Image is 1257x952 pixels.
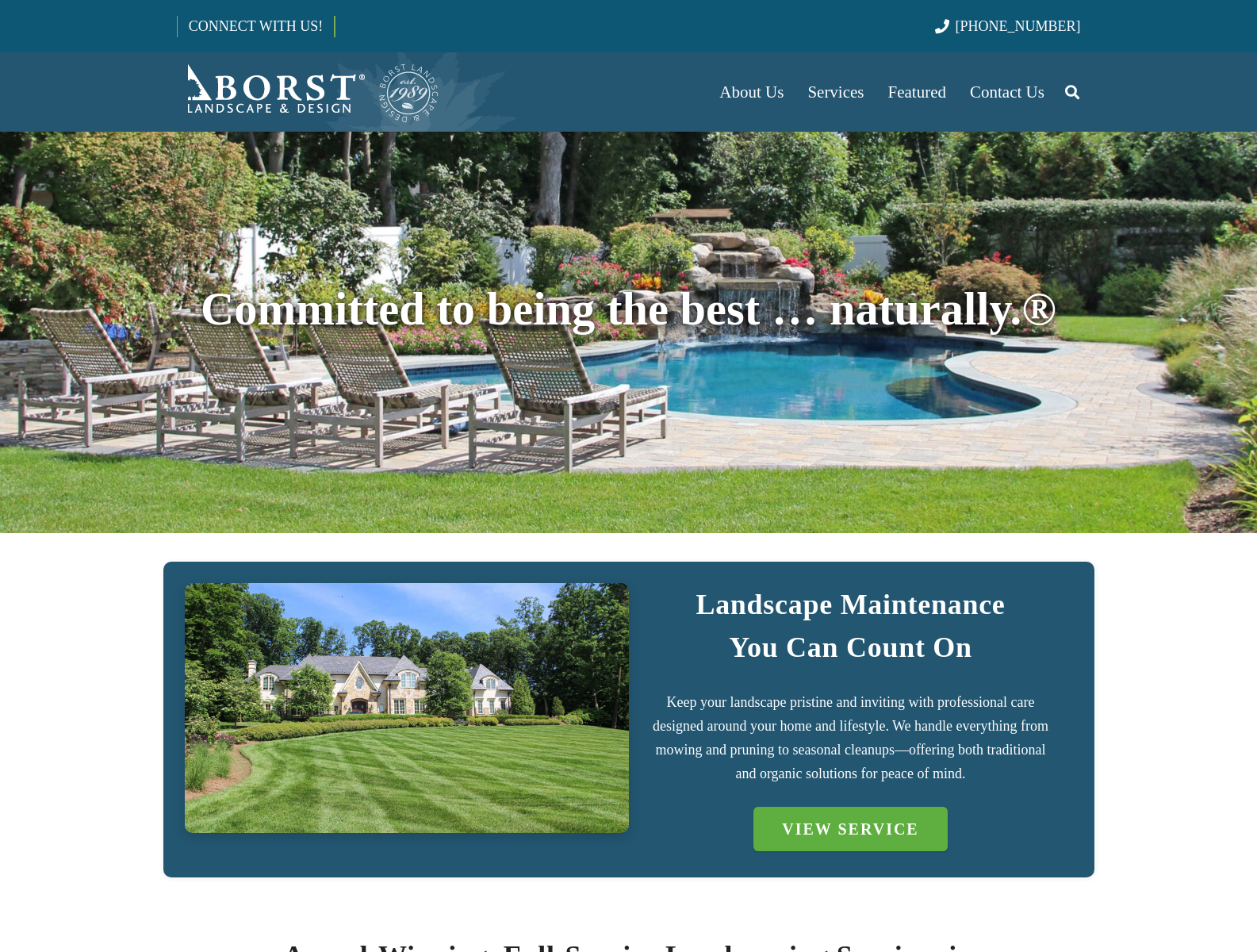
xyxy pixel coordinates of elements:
[876,52,958,132] a: Featured
[970,83,1044,102] span: Contact Us
[958,52,1056,132] a: Contact Us
[177,60,440,124] a: Borst-Logo
[707,52,795,132] a: About Us
[719,83,784,102] span: About Us
[653,694,1048,781] span: Keep your landscape pristine and inviting with professional care designed around your home and li...
[807,83,864,102] span: Services
[935,18,1080,34] a: [PHONE_NUMBER]
[185,583,629,833] a: IMG_7723 (1)
[795,52,876,132] a: Services
[201,283,1056,335] span: Committed to being the best … naturally.®
[753,807,947,851] a: VIEW SERVICE
[178,7,334,45] a: CONNECT WITH US!
[696,589,1005,620] strong: Landscape Maintenance
[729,631,972,663] strong: You Can Count On
[956,18,1081,34] span: [PHONE_NUMBER]
[1056,72,1088,112] a: Search
[888,83,946,102] span: Featured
